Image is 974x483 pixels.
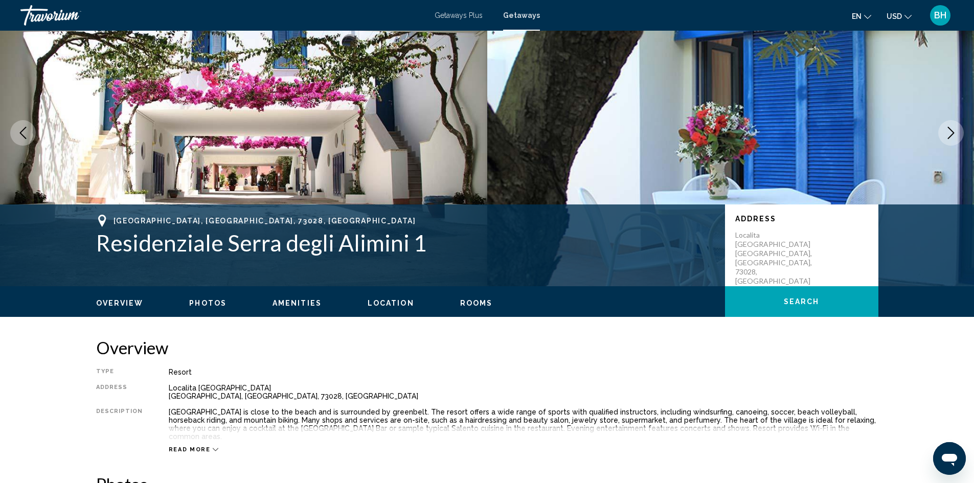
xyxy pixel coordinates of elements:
[169,446,219,453] button: Read more
[460,298,493,308] button: Rooms
[20,5,424,26] a: Travorium
[887,12,902,20] span: USD
[169,446,211,453] span: Read more
[368,298,414,308] button: Location
[10,120,36,146] button: Previous image
[96,368,143,376] div: Type
[273,299,322,307] span: Amenities
[189,298,226,308] button: Photos
[852,12,862,20] span: en
[96,337,878,358] h2: Overview
[503,11,540,19] a: Getaways
[460,299,493,307] span: Rooms
[169,368,878,376] div: Resort
[96,384,143,400] div: Address
[96,408,143,441] div: Description
[435,11,483,19] a: Getaways Plus
[852,9,871,24] button: Change language
[933,442,966,475] iframe: Button to launch messaging window
[934,10,946,20] span: BH
[368,299,414,307] span: Location
[927,5,954,26] button: User Menu
[784,298,820,306] span: Search
[96,298,144,308] button: Overview
[938,120,964,146] button: Next image
[735,215,868,223] p: Address
[725,286,878,317] button: Search
[96,299,144,307] span: Overview
[735,231,817,286] p: Localita [GEOGRAPHIC_DATA] [GEOGRAPHIC_DATA], [GEOGRAPHIC_DATA], 73028, [GEOGRAPHIC_DATA]
[887,9,912,24] button: Change currency
[169,384,878,400] div: Localita [GEOGRAPHIC_DATA] [GEOGRAPHIC_DATA], [GEOGRAPHIC_DATA], 73028, [GEOGRAPHIC_DATA]
[96,229,715,256] h1: Residenziale Serra degli Alimini 1
[189,299,226,307] span: Photos
[273,298,322,308] button: Amenities
[114,217,416,225] span: [GEOGRAPHIC_DATA], [GEOGRAPHIC_DATA], 73028, [GEOGRAPHIC_DATA]
[169,408,878,441] div: [GEOGRAPHIC_DATA] is close to the beach and is surrounded by greenbelt. The resort offers a wide ...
